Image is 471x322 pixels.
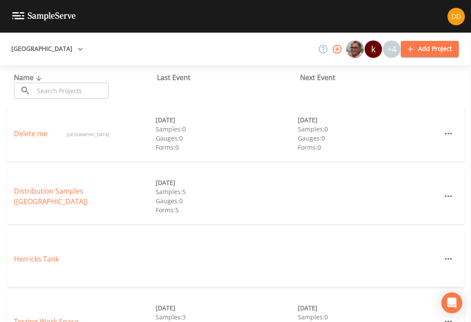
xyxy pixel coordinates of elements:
[346,40,364,58] div: Mike Franklin
[14,254,59,264] a: Herricks Tank
[156,187,297,196] div: Samples: 5
[401,41,459,57] button: Add Project
[156,143,297,152] div: Forms: 0
[383,40,400,58] div: +4
[14,129,49,138] a: Delete me
[441,292,462,313] div: Open Intercom Messenger
[364,40,382,58] div: keith@gcpwater.org
[298,115,440,124] div: [DATE]
[298,303,440,312] div: [DATE]
[156,196,297,205] div: Gauges: 0
[156,178,297,187] div: [DATE]
[298,143,440,152] div: Forms: 0
[300,72,443,83] div: Next Event
[447,8,465,25] img: 7d98d358f95ebe5908e4de0cdde0c501
[346,40,364,58] img: e2d790fa78825a4bb76dcb6ab311d44c
[298,124,440,134] div: Samples: 0
[14,73,44,82] span: Name
[156,115,297,124] div: [DATE]
[156,134,297,143] div: Gauges: 0
[156,303,297,312] div: [DATE]
[34,83,109,99] input: Search Projects
[298,312,440,322] div: Samples: 0
[156,312,297,322] div: Samples: 3
[8,41,86,57] button: [GEOGRAPHIC_DATA]
[365,40,382,58] div: k
[67,131,109,138] span: [GEOGRAPHIC_DATA]
[14,186,88,206] a: Distribution Samples ([GEOGRAPHIC_DATA])
[156,205,297,215] div: Forms: 5
[298,134,440,143] div: Gauges: 0
[156,124,297,134] div: Samples: 0
[12,12,76,20] img: logo
[157,72,300,83] div: Last Event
